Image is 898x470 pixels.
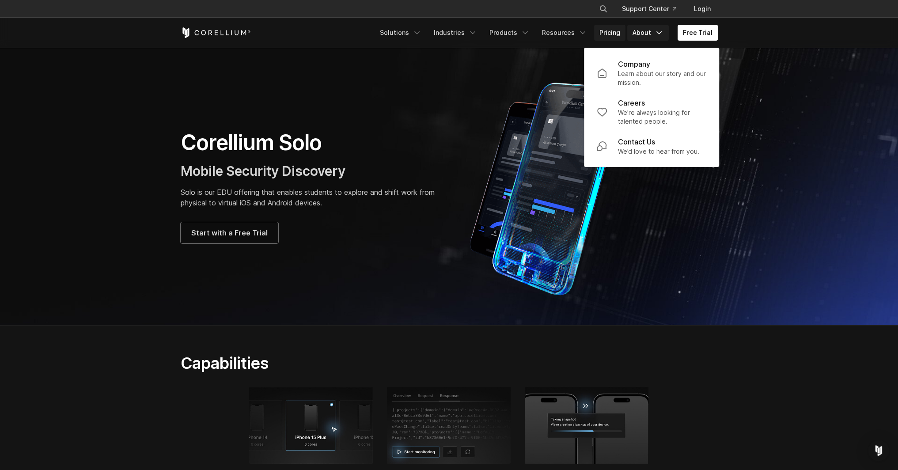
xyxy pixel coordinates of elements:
a: About [627,25,669,41]
p: Learn about our story and our mission. [618,69,706,87]
span: Mobile Security Discovery [181,163,345,179]
p: Company [618,59,650,69]
div: Open Intercom Messenger [868,440,889,461]
a: Careers We're always looking for talented people. [590,92,713,131]
p: Contact Us [618,136,655,147]
a: Products [484,25,535,41]
p: We’d love to hear from you. [618,147,699,156]
h1: Corellium Solo [181,129,440,156]
a: Solutions [375,25,427,41]
p: Careers [618,98,645,108]
div: Navigation Menu [375,25,718,41]
a: Free Trial [678,25,718,41]
img: Process of taking snapshot and creating a backup of the iPhone virtual device. [525,387,648,464]
button: Search [595,1,611,17]
a: Resources [537,25,592,41]
a: Start with a Free Trial [181,222,278,243]
p: Solo is our EDU offering that enables students to explore and shift work from physical to virtual... [181,187,440,208]
h2: Capabilities [181,353,533,373]
img: Powerful Tools enabling unmatched device access, visibility, and control [387,387,511,464]
img: iPhone 17 Plus; 6 cores [249,387,373,464]
a: Company Learn about our story and our mission. [590,53,713,92]
img: Corellium Solo for mobile app security solutions [458,76,648,297]
a: Contact Us We’d love to hear from you. [590,131,713,161]
a: Support Center [615,1,683,17]
p: We're always looking for talented people. [618,108,706,126]
div: Navigation Menu [588,1,718,17]
a: Corellium Home [181,27,251,38]
span: Start with a Free Trial [191,227,268,238]
a: Login [687,1,718,17]
a: Pricing [594,25,625,41]
a: Industries [428,25,482,41]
